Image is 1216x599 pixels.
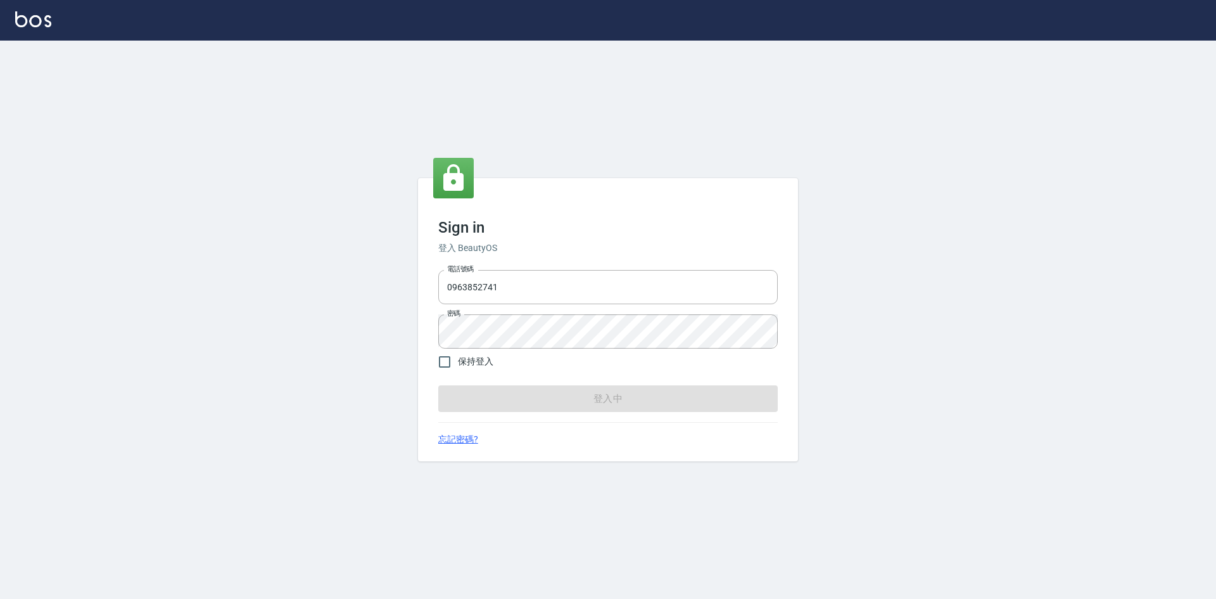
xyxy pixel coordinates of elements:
label: 電話號碼 [447,264,474,274]
a: 忘記密碼? [438,433,478,446]
img: Logo [15,11,51,27]
h3: Sign in [438,219,778,236]
h6: 登入 BeautyOS [438,242,778,255]
label: 密碼 [447,309,460,318]
span: 保持登入 [458,355,493,368]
